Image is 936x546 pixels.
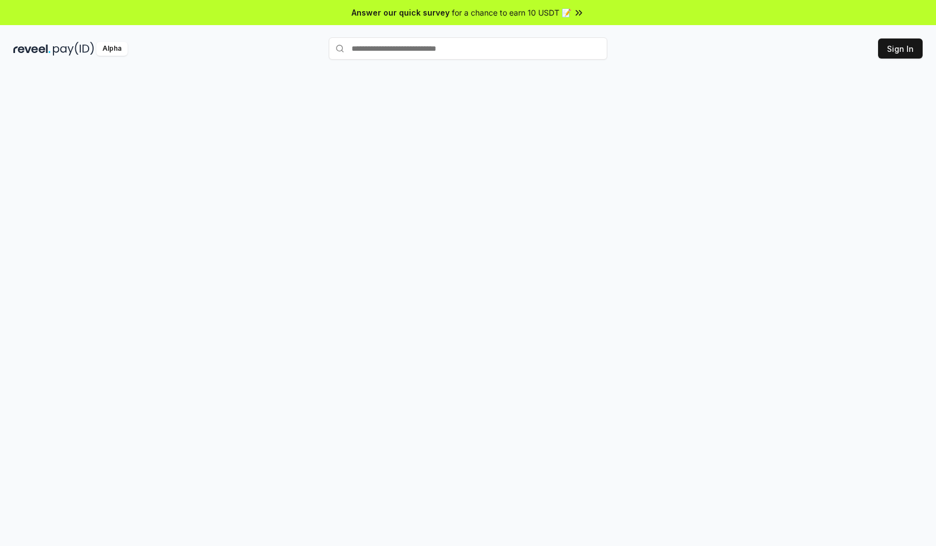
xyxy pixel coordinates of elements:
[96,42,128,56] div: Alpha
[53,42,94,56] img: pay_id
[13,42,51,56] img: reveel_dark
[878,38,923,59] button: Sign In
[352,7,450,18] span: Answer our quick survey
[452,7,571,18] span: for a chance to earn 10 USDT 📝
